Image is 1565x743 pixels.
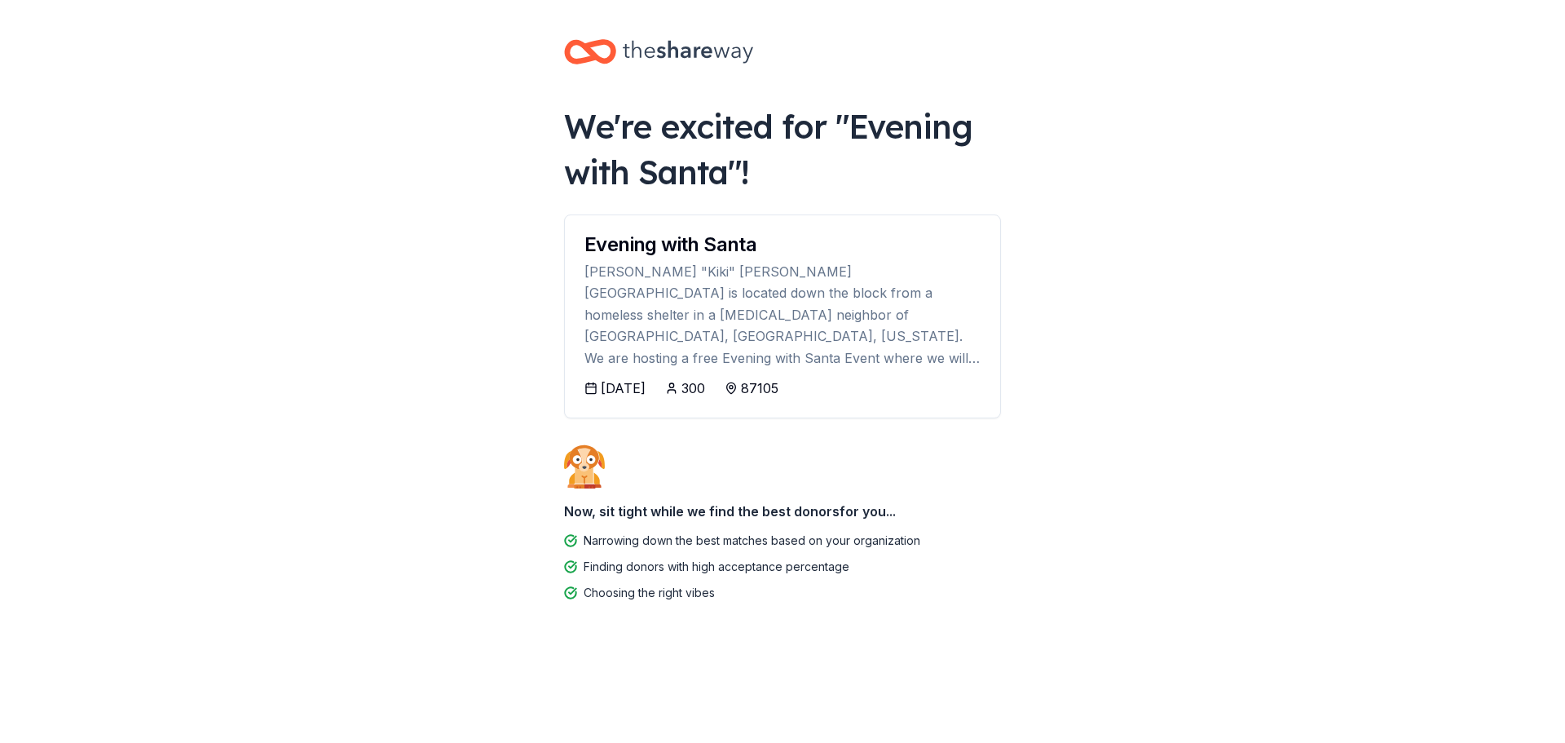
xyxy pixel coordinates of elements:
div: Choosing the right vibes [584,583,715,603]
img: Dog waiting patiently [564,444,605,489]
div: Evening with Santa [584,235,981,254]
div: [DATE] [601,378,646,398]
div: Finding donors with high acceptance percentage [584,557,849,577]
div: 87105 [741,378,778,398]
div: We're excited for " Evening with Santa "! [564,104,1001,195]
div: Now, sit tight while we find the best donors for you... [564,495,1001,528]
div: [PERSON_NAME] "Kiki" [PERSON_NAME][GEOGRAPHIC_DATA] is located down the block from a homeless she... [584,261,981,369]
div: Narrowing down the best matches based on your organization [584,531,920,551]
div: 300 [681,378,705,398]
